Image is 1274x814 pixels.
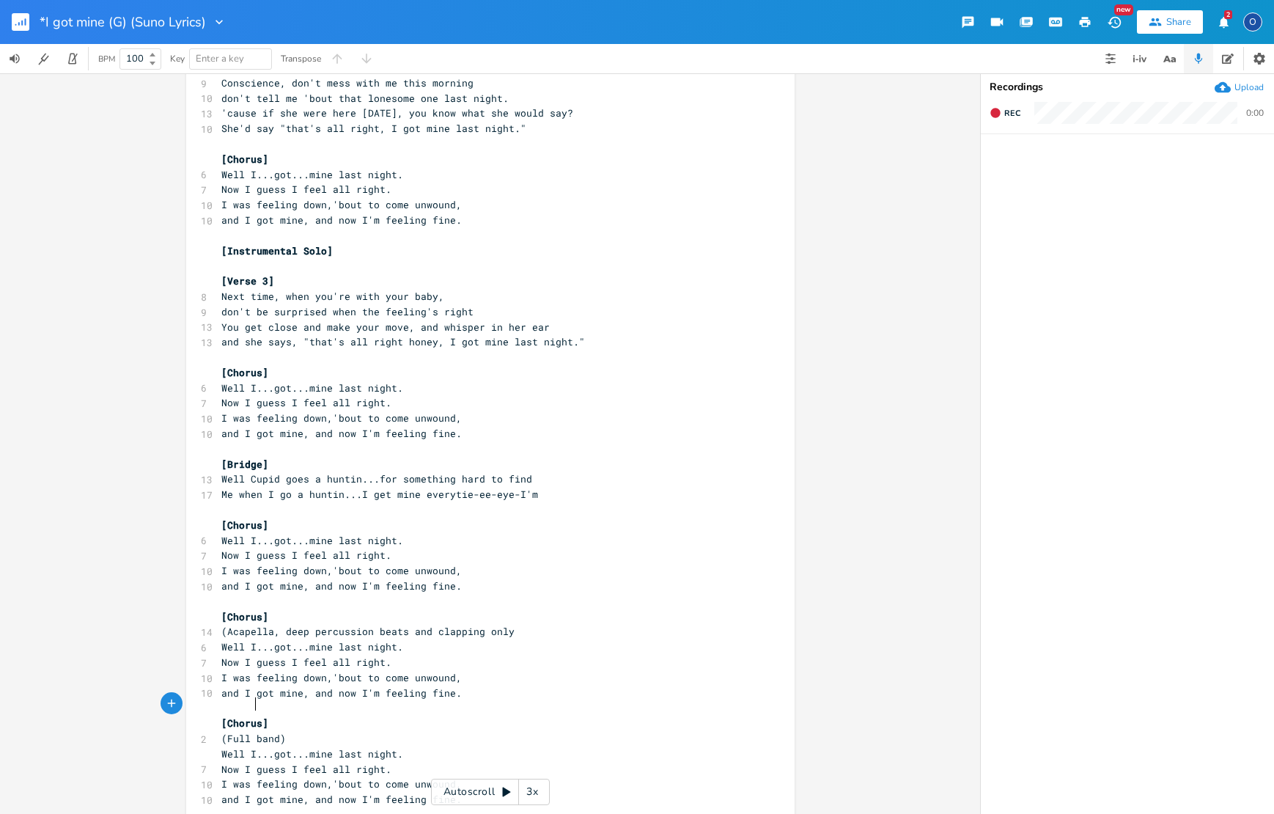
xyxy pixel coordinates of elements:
[221,92,509,105] span: don't tell me 'bout that lonesome one last night.
[1114,4,1133,15] div: New
[221,777,462,791] span: I was feeling down,'bout to come unwound,
[1137,10,1203,34] button: Share
[1166,15,1191,29] div: Share
[221,381,403,395] span: Well I...got...mine last night.
[221,732,286,745] span: (Full band)
[98,55,115,63] div: BPM
[221,518,268,532] span: [Chorus]
[170,54,185,63] div: Key
[221,686,462,700] span: and I got mine, and now I'm feeling fine.
[221,183,391,196] span: Now I guess I feel all right.
[221,76,474,89] span: Conscience, don't mess with me this morning
[1246,109,1264,117] div: 0:00
[221,244,333,257] span: [Instrumental Solo]
[431,779,550,805] div: Autoscroll
[221,610,268,623] span: [Chorus]
[221,366,268,379] span: [Chorus]
[221,122,526,135] span: She'd say "that's all right, I got mine last night."
[221,305,474,318] span: don't be surprised when the feeling's right
[221,472,532,485] span: Well Cupid goes a huntin...for something hard to find
[1100,9,1129,35] button: New
[221,671,462,684] span: I was feeling down,'bout to come unwound,
[196,52,244,65] span: Enter a key
[1224,10,1232,19] div: 2
[984,101,1026,125] button: Rec
[1215,79,1264,95] button: Upload
[221,290,444,303] span: Next time, when you're with your baby,
[1243,5,1262,39] button: O
[221,549,391,562] span: Now I guess I feel all right.
[1243,12,1262,32] div: Old Kountry
[221,274,274,287] span: [Verse 3]
[1004,108,1020,119] span: Rec
[221,747,403,760] span: Well I...got...mine last night.
[221,488,538,501] span: Me when I go a huntin...I get mine everytie-ee-eye-I'm
[221,763,391,776] span: Now I guess I feel all right.
[221,168,403,181] span: Well I...got...mine last night.
[221,335,585,348] span: and she says, "that's all right honey, I got mine last night."
[221,427,462,440] span: and I got mine, and now I'm feeling fine.
[1209,9,1238,35] button: 2
[990,82,1265,92] div: Recordings
[221,716,268,730] span: [Chorus]
[221,320,550,334] span: You get close and make your move, and whisper in her ear
[519,779,545,805] div: 3x
[221,213,462,227] span: and I got mine, and now I'm feeling fine.
[221,458,268,471] span: [Bridge]
[221,793,462,806] span: and I got mine, and now I'm feeling fine.
[281,54,321,63] div: Transpose
[221,656,391,669] span: Now I guess I feel all right.
[221,106,573,120] span: 'cause if she were here [DATE], you know what she would say?
[221,411,462,425] span: I was feeling down,'bout to come unwound,
[40,15,206,29] span: *I got mine (G) (Suno Lyrics)
[221,396,391,409] span: Now I guess I feel all right.
[221,625,515,638] span: (Acapella, deep percussion beats and clapping only
[221,564,462,577] span: I was feeling down,'bout to come unwound,
[221,534,403,547] span: Well I...got...mine last night.
[221,640,403,653] span: Well I...got...mine last night.
[221,198,462,211] span: I was feeling down,'bout to come unwound,
[1234,81,1264,93] div: Upload
[221,153,268,166] span: [Chorus]
[221,579,462,593] span: and I got mine, and now I'm feeling fine.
